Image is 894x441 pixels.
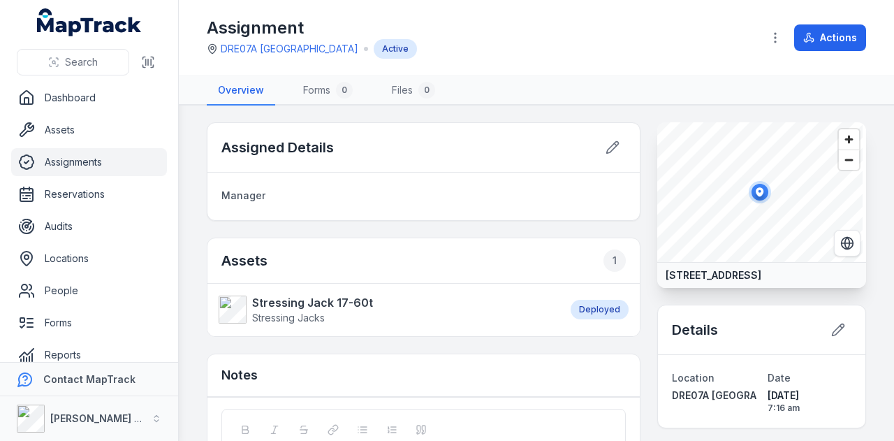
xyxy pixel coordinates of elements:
span: Manager [221,189,265,201]
button: Search [17,49,129,75]
a: Locations [11,245,167,273]
a: Assignments [11,148,167,176]
span: Search [65,55,98,69]
button: Switch to Satellite View [834,230,860,256]
a: DRE07A [GEOGRAPHIC_DATA] [672,389,756,403]
a: Overview [207,76,275,106]
a: Assets [11,116,167,144]
a: Audits [11,212,167,240]
strong: [STREET_ADDRESS] [666,268,761,282]
time: 01/09/2025, 7:16:10 am [768,389,851,414]
button: Actions [794,24,866,51]
div: Active [374,39,417,59]
a: DRE07A [GEOGRAPHIC_DATA] [221,42,358,56]
span: Stressing Jacks [252,312,325,324]
h1: Assignment [207,17,417,39]
h2: Assets [221,250,626,272]
a: Reports [11,341,167,369]
span: 7:16 am [768,403,851,414]
div: 0 [418,82,435,99]
h2: Details [672,320,718,340]
strong: Stressing Jack 17-60t [252,294,373,311]
div: 0 [336,82,353,99]
span: [DATE] [768,389,851,403]
strong: Contact MapTrack [43,373,135,385]
canvas: Map [657,122,863,262]
a: Files0 [381,76,446,106]
a: Forms [11,309,167,337]
span: Date [768,372,791,384]
a: People [11,277,167,305]
span: Location [672,372,715,384]
a: Forms0 [292,76,364,106]
h3: Notes [221,366,258,385]
a: Stressing Jack 17-60tStressing Jacks [219,294,557,325]
div: Deployed [571,300,629,319]
h2: Assigned Details [221,138,334,157]
a: MapTrack [37,8,142,36]
a: Dashboard [11,84,167,112]
a: Reservations [11,180,167,208]
button: Zoom out [839,150,859,170]
button: Zoom in [839,129,859,150]
div: 1 [603,250,626,272]
strong: [PERSON_NAME] Group [50,412,165,424]
span: DRE07A [GEOGRAPHIC_DATA] [672,389,812,401]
